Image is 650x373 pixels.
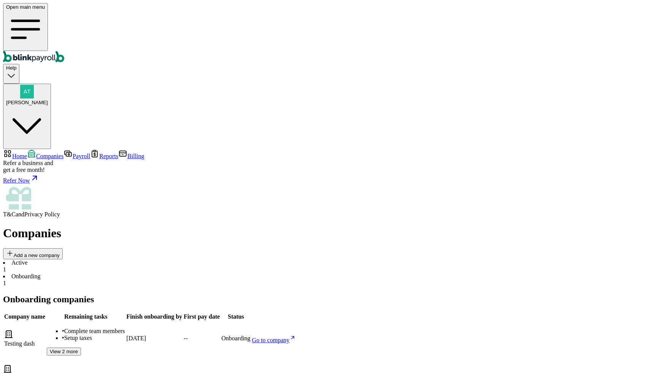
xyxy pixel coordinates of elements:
[27,153,63,159] a: Companies
[3,226,647,240] h1: Companies
[36,153,63,159] span: Companies
[183,321,220,356] td: --
[24,211,60,217] span: Privacy Policy
[63,153,90,159] a: Payroll
[3,3,647,64] nav: Global
[64,335,92,341] span: Setup taxes
[6,4,45,10] span: Open main menu
[3,149,647,218] nav: Sidebar
[221,335,250,341] span: Onboarding
[126,313,183,321] th: Finish onboarding by
[6,65,16,71] span: Help
[3,84,51,149] button: [PERSON_NAME]
[3,3,48,51] button: Open main menu
[73,153,90,159] span: Payroll
[612,336,650,373] iframe: Chat Widget
[14,252,60,258] span: Add a new company
[3,294,647,305] h2: Onboarding companies
[183,313,220,321] th: First pay date
[4,340,35,347] span: Testing dash
[3,153,27,159] a: Home
[118,153,144,159] a: Billing
[64,328,125,334] span: Complete team members
[4,313,46,321] th: Company name
[3,64,19,83] button: Help
[126,321,183,356] td: [DATE]
[221,313,250,321] th: Status
[3,266,6,273] span: 1
[3,160,647,173] div: Refer a business and get a free month!
[90,153,118,159] a: Reports
[47,348,81,356] button: View 2 more
[3,173,647,184] a: Refer Now
[3,211,16,217] span: T&C
[3,273,647,287] li: Onboarding
[62,335,64,341] span: •
[252,337,290,343] span: Go to company
[3,280,6,286] span: 1
[6,100,48,105] span: [PERSON_NAME]
[3,248,63,259] button: Add a new company
[12,153,27,159] span: Home
[252,337,296,343] a: Go to company
[62,328,64,334] span: •
[50,349,78,354] span: View 2 more
[46,313,125,321] th: Remaining tasks
[3,259,647,273] li: Active
[16,211,24,217] span: and
[127,153,144,159] span: Billing
[99,153,118,159] span: Reports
